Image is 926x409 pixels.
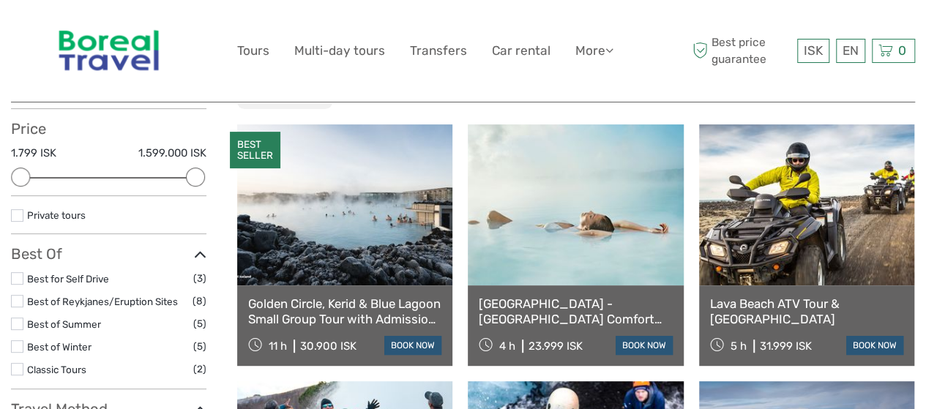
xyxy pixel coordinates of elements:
a: Classic Tours [27,364,86,375]
a: book now [846,336,903,355]
a: [GEOGRAPHIC_DATA] - [GEOGRAPHIC_DATA] Comfort including admission [479,296,672,326]
p: We're away right now. Please check back later! [20,26,165,37]
label: 1.599.000 ISK [138,146,206,161]
a: Car rental [492,40,550,61]
a: Best of Winter [27,341,92,353]
div: 30.900 ISK [300,339,356,353]
span: (8) [193,293,206,309]
span: (3) [193,270,206,287]
a: Best of Reykjanes/Eruption Sites [27,296,178,307]
span: 4 h [499,339,515,353]
div: 23.999 ISK [529,339,583,353]
a: Tours [237,40,269,61]
a: More [575,40,613,61]
a: Private tours [27,209,86,221]
span: (5) [193,315,206,332]
span: ISK [804,43,823,58]
button: Open LiveChat chat widget [168,23,186,40]
div: BEST SELLER [230,132,280,168]
a: book now [384,336,441,355]
img: 346-854fea8c-10b9-4d52-aacf-0976180d9f3a_logo_big.jpg [49,11,169,91]
a: Best for Self Drive [27,273,109,285]
label: 1.799 ISK [11,146,56,161]
h3: Best Of [11,245,206,263]
a: Best of Summer [27,318,101,330]
span: 0 [896,43,908,58]
div: 31.999 ISK [760,339,812,353]
a: Golden Circle, Kerid & Blue Lagoon Small Group Tour with Admission Ticket [248,296,441,326]
a: book now [616,336,673,355]
span: Best price guarantee [689,34,794,67]
a: Multi-day tours [294,40,385,61]
span: (2) [193,361,206,378]
h3: Price [11,120,206,138]
div: EN [836,39,865,63]
a: Transfers [410,40,467,61]
span: 11 h [269,339,287,353]
span: 5 h [731,339,747,353]
a: Lava Beach ATV Tour & [GEOGRAPHIC_DATA] [710,296,903,326]
span: (5) [193,338,206,355]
